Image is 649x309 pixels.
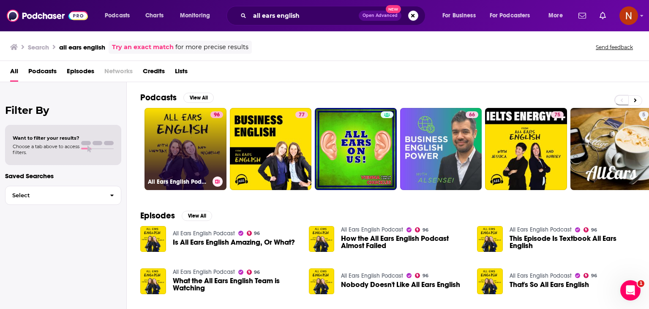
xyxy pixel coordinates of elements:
[175,64,188,82] a: Lists
[59,43,105,51] h3: all ears english
[584,273,597,278] a: 96
[254,270,260,274] span: 96
[510,235,635,249] a: This Episode Is Textbook All Ears English
[28,64,57,82] a: Podcasts
[148,178,209,185] h3: All Ears English Podcast
[173,230,235,237] a: All Ears English Podcast
[341,235,467,249] a: How the All Ears English Podcast Almost Failed
[105,10,130,22] span: Podcasts
[183,93,214,103] button: View All
[584,227,597,232] a: 96
[182,211,212,221] button: View All
[619,6,638,25] button: Show profile menu
[442,10,476,22] span: For Business
[143,64,165,82] a: Credits
[140,92,177,103] h2: Podcasts
[295,111,308,118] a: 77
[247,270,260,275] a: 96
[415,227,428,232] a: 96
[423,274,428,278] span: 96
[5,172,121,180] p: Saved Searches
[145,10,164,22] span: Charts
[477,268,503,294] img: That's So All Ears English
[477,226,503,252] img: This Episode Is Textbook All Ears English
[638,280,644,287] span: 1
[620,280,641,301] iframe: Intercom live chat
[173,277,299,292] a: What the All Ears English Team is Watching
[575,8,589,23] a: Show notifications dropdown
[230,108,312,190] a: 77
[140,210,212,221] a: EpisodesView All
[299,111,305,119] span: 77
[551,111,564,118] a: 75
[5,193,103,198] span: Select
[140,226,166,252] img: Is All Ears English Amazing, Or What?
[469,111,475,119] span: 66
[174,9,221,22] button: open menu
[642,111,645,119] span: 5
[510,272,572,279] a: All Ears English Podcast
[510,226,572,233] a: All Ears English Podcast
[490,10,530,22] span: For Podcasters
[591,228,597,232] span: 96
[28,43,49,51] h3: Search
[400,108,482,190] a: 66
[510,281,589,288] a: That's So All Ears English
[112,42,174,52] a: Try an exact match
[543,9,573,22] button: open menu
[140,92,214,103] a: PodcastsView All
[548,10,563,22] span: More
[619,6,638,25] img: User Profile
[173,268,235,276] a: All Ears English Podcast
[210,111,223,118] a: 96
[13,135,79,141] span: Want to filter your results?
[363,14,398,18] span: Open Advanced
[436,9,486,22] button: open menu
[235,6,434,25] div: Search podcasts, credits, & more...
[619,6,638,25] span: Logged in as AdelNBM
[5,186,121,205] button: Select
[485,108,567,190] a: 75
[13,143,79,155] span: Choose a tab above to access filters.
[309,226,335,252] img: How the All Ears English Podcast Almost Failed
[341,272,403,279] a: All Ears English Podcast
[359,11,401,21] button: Open AdvancedNew
[341,226,403,233] a: All Ears English Podcast
[104,64,133,82] span: Networks
[99,9,141,22] button: open menu
[554,111,560,119] span: 75
[67,64,94,82] a: Episodes
[173,239,295,246] span: Is All Ears English Amazing, Or What?
[140,210,175,221] h2: Episodes
[10,64,18,82] a: All
[145,108,226,190] a: 96All Ears English Podcast
[140,9,169,22] a: Charts
[254,232,260,235] span: 96
[386,5,401,13] span: New
[175,42,248,52] span: for more precise results
[5,104,121,116] h2: Filter By
[591,274,597,278] span: 96
[250,9,359,22] input: Search podcasts, credits, & more...
[639,111,649,118] a: 5
[309,268,335,294] img: Nobody Doesn't Like All Ears English
[341,281,460,288] a: Nobody Doesn't Like All Ears English
[484,9,543,22] button: open menu
[415,273,428,278] a: 96
[593,44,635,51] button: Send feedback
[140,268,166,294] a: What the All Ears English Team is Watching
[7,8,88,24] img: Podchaser - Follow, Share and Rate Podcasts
